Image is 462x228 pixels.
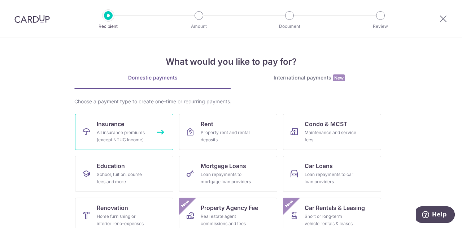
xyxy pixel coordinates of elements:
[74,98,388,105] div: Choose a payment type to create one-time or recurring payments.
[97,129,149,143] div: All insurance premiums (except NTUC Income)
[179,198,191,210] span: New
[263,23,316,30] p: Document
[74,55,388,68] h4: What would you like to pay for?
[201,162,246,170] span: Mortgage Loans
[75,114,173,150] a: InsuranceAll insurance premiums (except NTUC Income)
[75,156,173,192] a: EducationSchool, tuition, course fees and more
[201,203,258,212] span: Property Agency Fee
[97,213,149,227] div: Home furnishing or interior reno-expenses
[201,120,213,128] span: Rent
[305,162,333,170] span: Car Loans
[283,198,295,210] span: New
[305,129,357,143] div: Maintenance and service fees
[283,156,381,192] a: Car LoansLoan repayments to car loan providers
[201,213,253,227] div: Real estate agent commissions and fees
[305,171,357,185] div: Loan repayments to car loan providers
[179,114,277,150] a: RentProperty rent and rental deposits
[97,171,149,185] div: School, tuition, course fees and more
[416,206,455,224] iframe: Opens a widget where you can find more information
[172,23,226,30] p: Amount
[333,74,345,81] span: New
[179,156,277,192] a: Mortgage LoansLoan repayments to mortgage loan providers
[14,14,50,23] img: CardUp
[16,5,31,12] span: Help
[201,171,253,185] div: Loan repayments to mortgage loan providers
[305,203,365,212] span: Car Rentals & Leasing
[305,213,357,227] div: Short or long‑term vehicle rentals & leases
[305,120,348,128] span: Condo & MCST
[201,129,253,143] div: Property rent and rental deposits
[97,162,125,170] span: Education
[97,120,124,128] span: Insurance
[283,114,381,150] a: Condo & MCSTMaintenance and service fees
[74,74,231,81] div: Domestic payments
[354,23,407,30] p: Review
[82,23,135,30] p: Recipient
[231,74,388,82] div: International payments
[97,203,128,212] span: Renovation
